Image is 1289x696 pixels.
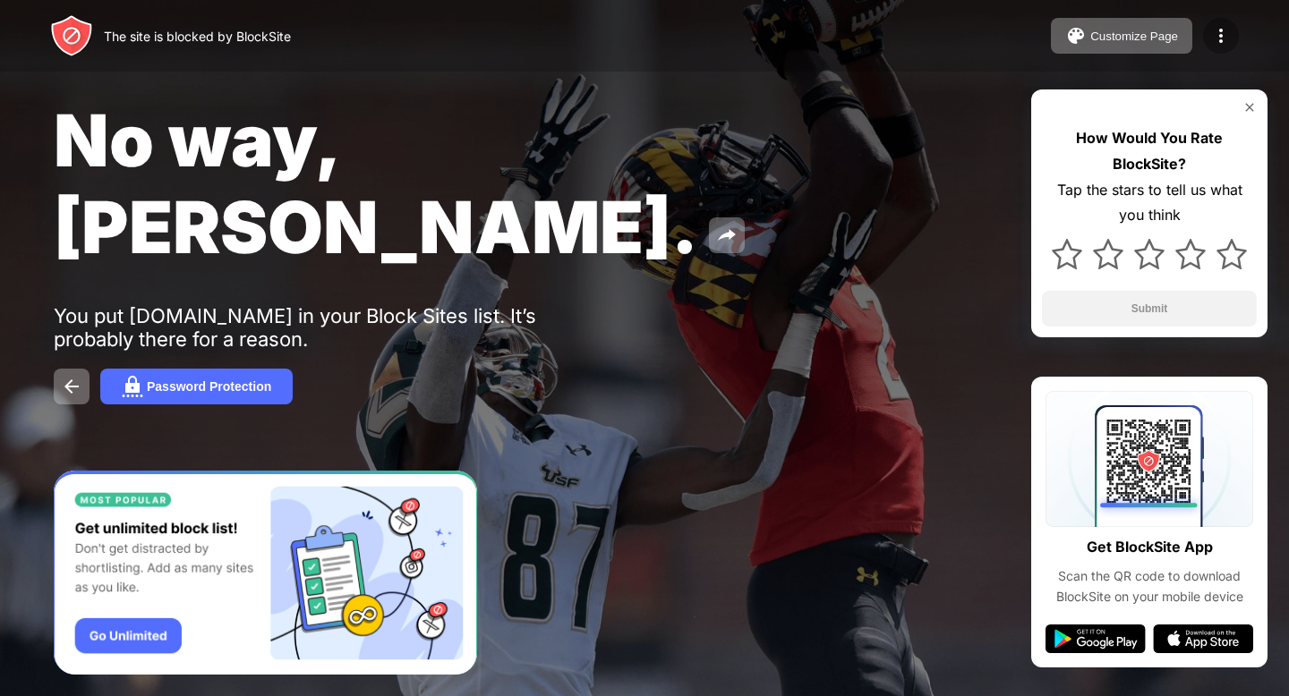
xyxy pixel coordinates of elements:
button: Submit [1042,291,1257,327]
div: Get BlockSite App [1087,534,1213,560]
iframe: Banner [54,471,477,675]
img: app-store.svg [1153,624,1253,653]
div: Tap the stars to tell us what you think [1042,177,1257,229]
button: Customize Page [1051,18,1192,54]
div: You put [DOMAIN_NAME] in your Block Sites list. It’s probably there for a reason. [54,304,607,351]
img: back.svg [61,376,82,397]
img: star.svg [1216,239,1247,269]
div: The site is blocked by BlockSite [104,29,291,44]
button: Password Protection [100,369,293,404]
img: star.svg [1093,239,1123,269]
img: rate-us-close.svg [1242,100,1257,115]
span: No way, [PERSON_NAME]. [54,97,698,270]
img: menu-icon.svg [1210,25,1232,47]
img: password.svg [122,376,143,397]
img: star.svg [1175,239,1206,269]
img: header-logo.svg [50,14,93,57]
div: Scan the QR code to download BlockSite on your mobile device [1046,566,1253,607]
img: pallet.svg [1065,25,1087,47]
img: star.svg [1052,239,1082,269]
img: share.svg [716,225,738,246]
div: Password Protection [147,379,271,394]
div: How Would You Rate BlockSite? [1042,125,1257,177]
img: star.svg [1134,239,1165,269]
img: google-play.svg [1046,624,1146,653]
div: Customize Page [1090,30,1178,43]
